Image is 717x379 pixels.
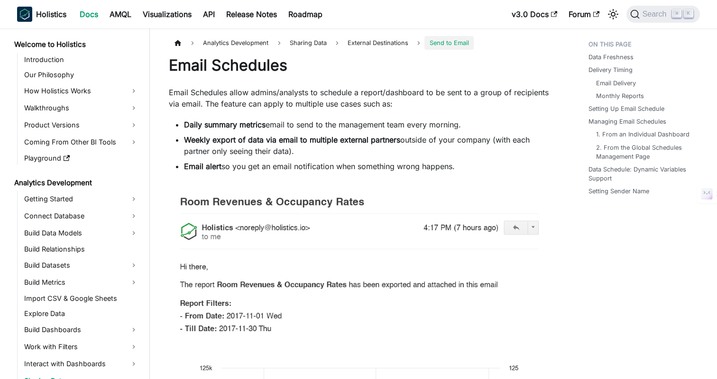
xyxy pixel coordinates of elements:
a: Docs [74,7,104,22]
a: Data Freshness [588,53,634,62]
a: Work with Filters [21,339,141,354]
a: Roadmap [283,7,328,22]
a: Build Relationships [21,243,141,256]
strong: Daily summary metrics [184,120,266,129]
span: External Destinations [348,39,408,46]
li: outside of your company (with each partner only seeing their data). [184,134,551,157]
a: API [197,7,221,22]
a: HolisticsHolistics [17,7,66,22]
a: Monthly Reports [596,91,644,100]
a: Welcome to Holistics [11,38,141,51]
kbd: ⌘ [672,9,681,18]
a: Email Delivery [596,79,636,88]
a: Product Versions [21,117,141,133]
a: Data Schedule: Dynamic Variables Support [588,165,694,183]
a: 1. From an Individual Dashboard [596,130,689,139]
nav: Breadcrumbs [169,36,551,50]
span: Search [640,10,672,18]
a: AMQL [104,7,137,22]
a: Explore Data [21,307,141,320]
a: Setting Up Email Schedule [588,104,664,113]
h1: Email Schedules [169,56,551,75]
p: Email Schedules allow admins/analysts to schedule a report/dashboard to be sent to a group of rec... [169,87,551,109]
a: Build Dashboards [21,322,141,337]
a: Managing Email Schedules [588,117,666,126]
a: Build Metrics [21,275,141,290]
img: Holistics [17,7,32,22]
button: Search (Command+K) [626,6,700,23]
a: How Holistics Works [21,83,141,99]
a: Forum [563,7,605,22]
a: Connect Database [21,208,141,224]
strong: Email alert [184,162,221,171]
a: Build Datasets [21,258,141,273]
kbd: K [684,9,693,18]
a: Release Notes [221,7,283,22]
li: email to send to the management team every morning. [184,119,551,130]
a: Build Data Models [21,226,141,241]
a: Setting Sender Name [588,187,649,196]
a: Our Philosophy [21,68,141,81]
a: Getting Started [21,191,141,207]
a: Visualizations [137,7,197,22]
b: Holistics [36,9,66,20]
span: Analytics Development [198,36,273,50]
span: Send to Email [424,36,473,50]
a: Home page [169,36,187,50]
a: Playground [21,152,141,165]
a: v3.0 Docs [506,7,563,22]
a: Delivery Timing [588,65,633,74]
a: Analytics Development [11,176,141,189]
nav: Docs sidebar [8,28,150,379]
a: Walkthroughs [21,100,141,116]
a: Introduction [21,53,141,66]
button: Switch between dark and light mode (currently light mode) [606,7,621,22]
a: 2. From the Global Schedules Management Page [596,143,690,161]
a: External Destinations [343,36,413,50]
li: so you get an email notification when something wrong happens. [184,161,551,172]
a: Import CSV & Google Sheets [21,292,141,305]
a: Interact with Dashboards [21,356,141,371]
a: Coming From Other BI Tools [21,135,141,150]
strong: Weekly export of data via email to multiple external partners [184,135,400,144]
span: Sharing Data [285,36,331,50]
